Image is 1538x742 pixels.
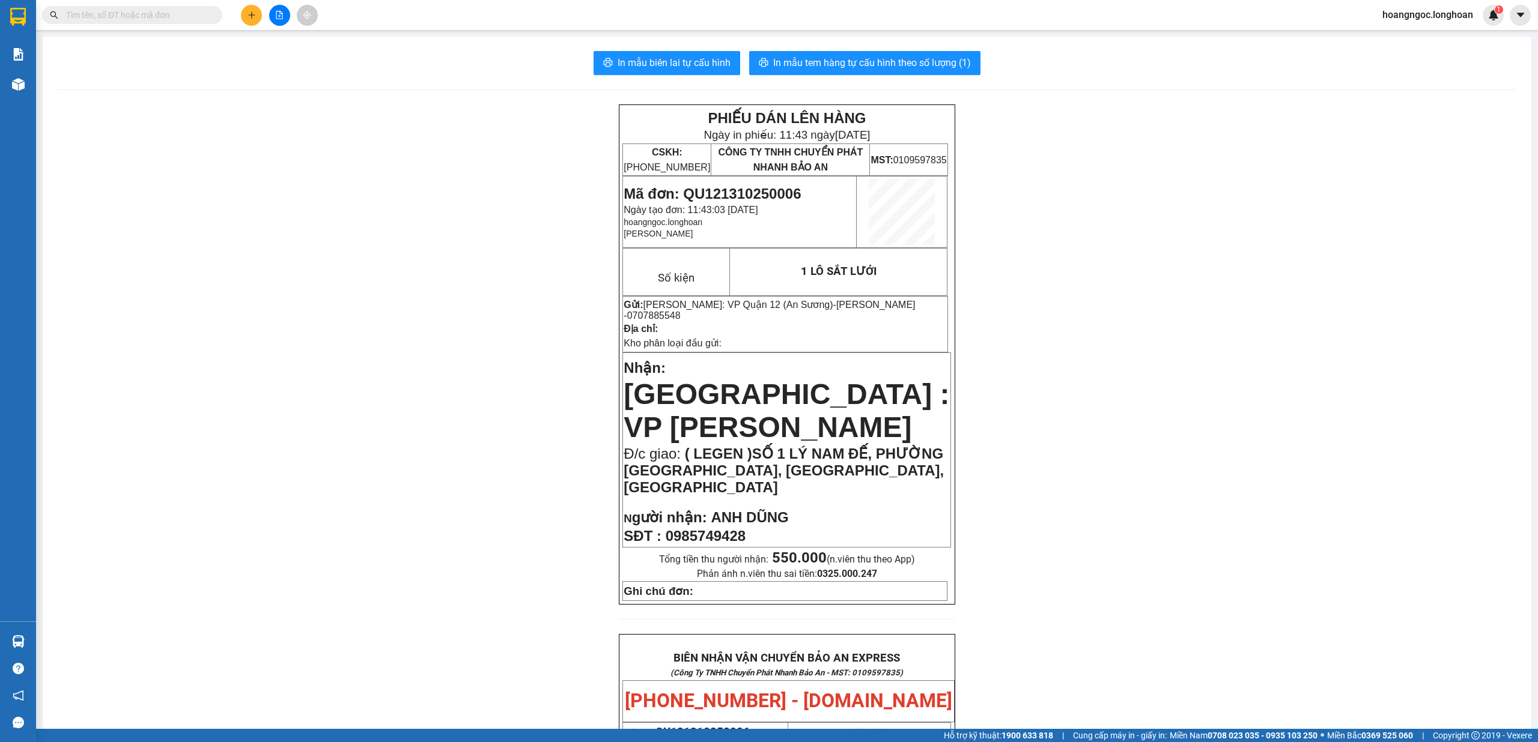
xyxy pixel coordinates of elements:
strong: BIÊN NHẬN VẬN CHUYỂN BẢO AN EXPRESS [673,651,900,665]
span: notification [13,690,24,701]
strong: 550.000 [772,549,827,566]
span: copyright [1471,731,1480,740]
span: Cung cấp máy in - giấy in: [1073,729,1167,742]
input: Tìm tên, số ĐT hoặc mã đơn [66,8,208,22]
sup: 1 [1495,5,1503,14]
strong: Gửi: [624,300,643,310]
span: Kho phân loại đầu gửi: [624,338,722,348]
span: printer [759,58,768,69]
button: printerIn mẫu tem hàng tự cấu hình theo số lượng (1) [749,51,980,75]
span: Ngày tạo đơn: 11:43:03 [DATE] [624,205,758,215]
span: Mã đơn: [624,728,750,737]
span: Ngày in phiếu: 11:43 ngày [704,128,870,141]
span: ANH DŨNG [711,509,788,525]
span: 0985749428 [666,528,746,544]
span: [PERSON_NAME] [624,229,693,238]
span: [PERSON_NAME] - [624,300,915,321]
span: gười nhận: [632,509,707,525]
span: Miền Bắc [1327,729,1413,742]
span: - [624,300,915,321]
span: 1 [1497,5,1501,14]
span: file-add [275,11,284,19]
span: [PERSON_NAME]: VP Quận 12 (An Sương) [643,300,833,310]
span: In mẫu biên lai tự cấu hình [618,55,731,70]
img: warehouse-icon [12,635,25,648]
strong: Địa chỉ: [624,324,658,334]
span: Mã đơn: QU121310250006 [624,185,801,202]
span: Nhận: [624,360,666,376]
span: [GEOGRAPHIC_DATA] : VP [PERSON_NAME] [624,378,949,443]
span: Phản ánh n.viên thu sai tiền: [697,568,877,579]
span: printer [603,58,613,69]
span: Miền Nam [1170,729,1318,742]
span: caret-down [1515,10,1526,20]
strong: 0708 023 035 - 0935 103 250 [1208,731,1318,740]
span: In mẫu tem hàng tự cấu hình theo số lượng (1) [773,55,971,70]
img: logo-vxr [10,8,26,26]
span: (n.viên thu theo App) [772,553,915,565]
strong: SĐT : [624,528,661,544]
button: file-add [269,5,290,26]
span: aim [303,11,311,19]
span: 0109597835 [871,155,946,165]
button: printerIn mẫu biên lai tự cấu hình [594,51,740,75]
span: message [13,717,24,728]
span: Đ/c giao: [624,445,684,462]
span: hoangngoc.longhoan [624,217,702,227]
strong: Ghi chú đơn: [624,585,693,597]
strong: CSKH: [652,147,682,157]
span: [DATE] [835,128,871,141]
span: Hỗ trợ kỹ thuật: [944,729,1053,742]
span: [PHONE_NUMBER] [624,147,710,172]
strong: PHIẾU DÁN LÊN HÀNG [708,110,866,126]
strong: 1900 633 818 [1002,731,1053,740]
button: caret-down [1510,5,1531,26]
span: CÔNG TY TNHH CHUYỂN PHÁT NHANH BẢO AN [718,147,863,172]
span: search [50,11,58,19]
span: 1 LÔ SẮT LƯỚI [801,265,877,278]
span: Số kiện [658,271,695,285]
span: question-circle [13,663,24,674]
strong: N [624,512,707,525]
span: | [1422,729,1424,742]
span: Tổng tiền thu người nhận: [659,553,915,565]
span: ⚪️ [1321,733,1324,738]
span: | [1062,729,1064,742]
strong: (Công Ty TNHH Chuyển Phát Nhanh Bảo An - MST: 0109597835) [670,668,903,677]
span: plus [248,11,256,19]
img: warehouse-icon [12,78,25,91]
img: solution-icon [12,48,25,61]
button: plus [241,5,262,26]
img: icon-new-feature [1488,10,1499,20]
strong: 0325.000.247 [817,568,877,579]
button: aim [297,5,318,26]
strong: MST: [871,155,893,165]
span: QU121310250006 [655,725,750,738]
span: [PHONE_NUMBER] - [DOMAIN_NAME] [625,689,952,712]
span: 0707885548 [627,310,681,321]
span: ( LEGEN )SỐ 1 LÝ NAM ĐẾ, PHƯỜNG [GEOGRAPHIC_DATA], [GEOGRAPHIC_DATA], [GEOGRAPHIC_DATA] [624,445,944,495]
span: hoangngoc.longhoan [1373,7,1483,22]
strong: 0369 525 060 [1361,731,1413,740]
